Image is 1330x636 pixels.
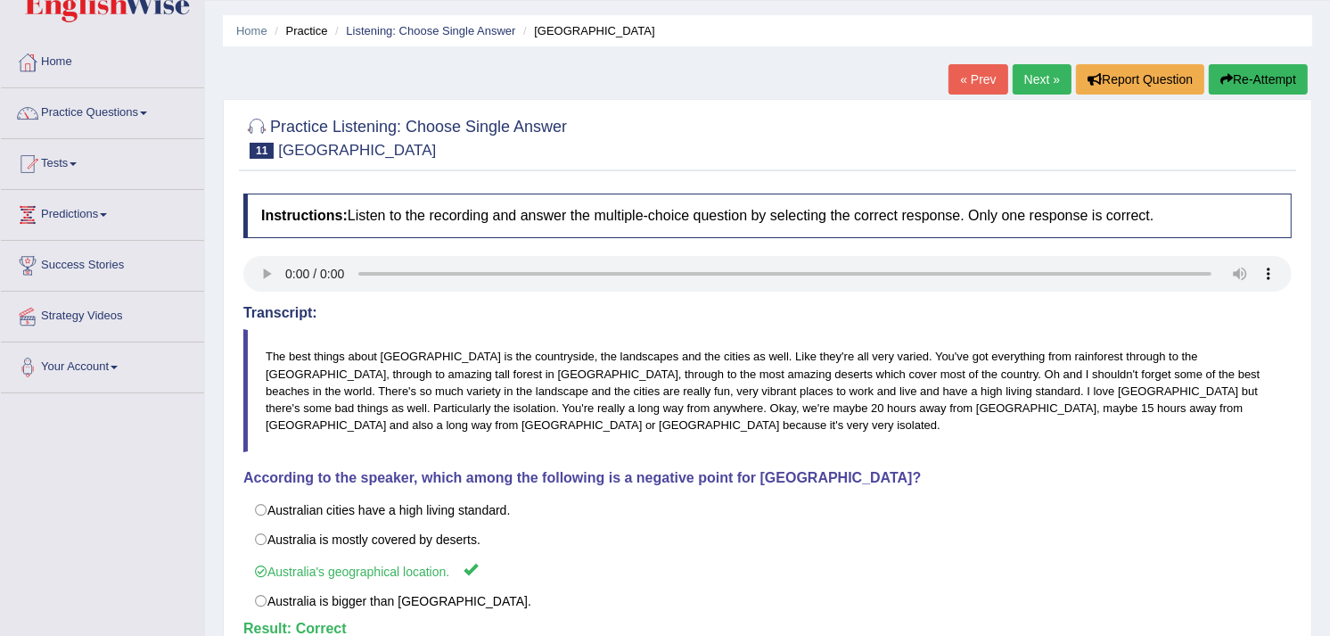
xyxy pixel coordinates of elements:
[948,64,1007,95] a: « Prev
[1,241,204,285] a: Success Stories
[243,554,1292,587] label: Australia's geographical location.
[243,329,1292,452] blockquote: The best things about [GEOGRAPHIC_DATA] is the countryside, the landscapes and the cities as well...
[261,208,348,223] b: Instructions:
[243,586,1292,616] label: Australia is bigger than [GEOGRAPHIC_DATA].
[1,88,204,133] a: Practice Questions
[243,495,1292,525] label: Australian cities have a high living standard.
[243,305,1292,321] h4: Transcript:
[1076,64,1204,95] button: Report Question
[346,24,515,37] a: Listening: Choose Single Answer
[1013,64,1071,95] a: Next »
[236,24,267,37] a: Home
[243,114,567,159] h2: Practice Listening: Choose Single Answer
[243,470,1292,486] h4: According to the speaker, which among the following is a negative point for [GEOGRAPHIC_DATA]?
[1,292,204,336] a: Strategy Videos
[1,37,204,82] a: Home
[250,143,274,159] span: 11
[243,194,1292,238] h4: Listen to the recording and answer the multiple-choice question by selecting the correct response...
[278,142,436,159] small: [GEOGRAPHIC_DATA]
[1209,64,1308,95] button: Re-Attempt
[1,190,204,235] a: Predictions
[1,343,204,387] a: Your Account
[243,524,1292,555] label: Australia is mostly covered by deserts.
[1,139,204,184] a: Tests
[270,22,327,39] li: Practice
[519,22,655,39] li: [GEOGRAPHIC_DATA]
